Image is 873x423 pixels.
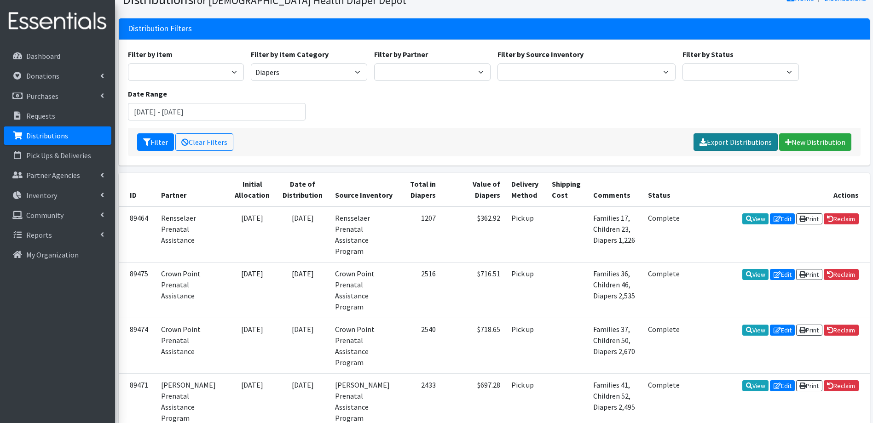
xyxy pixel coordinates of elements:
th: Comments [588,173,642,206]
td: Rensselaer Prenatal Assistance [156,206,229,263]
td: [DATE] [276,318,330,373]
td: $362.92 [441,206,506,263]
th: Value of Diapers [441,173,506,206]
th: Date of Distribution [276,173,330,206]
p: Inventory [26,191,57,200]
td: Crown Point Prenatal Assistance [156,262,229,318]
td: [DATE] [276,206,330,263]
a: Dashboard [4,47,111,65]
a: Reports [4,226,111,244]
p: Requests [26,111,55,120]
td: Crown Point Prenatal Assistance Program [330,318,403,373]
a: Inventory [4,186,111,205]
p: Community [26,211,64,220]
th: Initial Allocation [229,173,277,206]
a: View [742,325,769,336]
a: Pick Ups & Deliveries [4,146,111,165]
a: New Distribution [779,133,851,151]
td: Families 36, Children 46, Diapers 2,535 [588,262,642,318]
td: 2540 [403,318,441,373]
td: Complete [642,262,685,318]
a: Edit [770,213,795,224]
td: Crown Point Prenatal Assistance [156,318,229,373]
th: Shipping Cost [546,173,588,206]
td: [DATE] [229,206,277,263]
p: Donations [26,71,59,80]
a: Distributions [4,126,111,145]
label: Filter by Source Inventory [497,49,584,60]
td: 89475 [119,262,156,318]
p: Reports [26,230,52,240]
a: View [742,380,769,391]
a: View [742,213,769,224]
a: Print [796,380,822,391]
a: Reclaim [824,325,859,336]
td: 89474 [119,318,156,373]
a: View [742,269,769,280]
a: Reclaim [824,380,859,391]
td: Pick up [506,318,546,373]
td: Complete [642,206,685,263]
th: ID [119,173,156,206]
td: [DATE] [229,318,277,373]
input: January 1, 2011 - December 31, 2011 [128,103,306,120]
td: 1207 [403,206,441,263]
td: Pick up [506,262,546,318]
a: Edit [770,325,795,336]
th: Delivery Method [506,173,546,206]
button: Filter [137,133,174,151]
td: [DATE] [276,262,330,318]
th: Partner [156,173,229,206]
td: Crown Point Prenatal Assistance Program [330,262,403,318]
a: Purchases [4,87,111,105]
th: Actions [686,173,870,206]
img: HumanEssentials [4,6,111,37]
a: Print [796,325,822,336]
a: Export Distributions [694,133,778,151]
td: [DATE] [229,262,277,318]
th: Status [642,173,685,206]
td: Rensselaer Prenatal Assistance Program [330,206,403,263]
td: Complete [642,318,685,373]
p: Partner Agencies [26,171,80,180]
a: Community [4,206,111,224]
td: 2516 [403,262,441,318]
a: Partner Agencies [4,166,111,184]
th: Total in Diapers [403,173,441,206]
label: Filter by Partner [374,49,428,60]
a: Edit [770,269,795,280]
p: My Organization [26,250,79,259]
td: $716.51 [441,262,506,318]
a: Donations [4,67,111,85]
label: Filter by Status [682,49,734,60]
a: Clear Filters [175,133,233,151]
td: Pick up [506,206,546,263]
a: Reclaim [824,269,859,280]
a: Edit [770,380,795,391]
td: 89464 [119,206,156,263]
label: Filter by Item [128,49,173,60]
p: Dashboard [26,51,60,61]
td: Families 37, Children 50, Diapers 2,670 [588,318,642,373]
a: My Organization [4,246,111,264]
p: Pick Ups & Deliveries [26,151,91,160]
a: Print [796,213,822,224]
a: Print [796,269,822,280]
td: Families 17, Children 23, Diapers 1,226 [588,206,642,263]
th: Source Inventory [330,173,403,206]
h3: Distribution Filters [128,24,192,34]
a: Requests [4,107,111,125]
a: Reclaim [824,213,859,224]
label: Date Range [128,88,167,99]
td: $718.65 [441,318,506,373]
p: Purchases [26,91,58,101]
p: Distributions [26,131,68,140]
label: Filter by Item Category [251,49,329,60]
